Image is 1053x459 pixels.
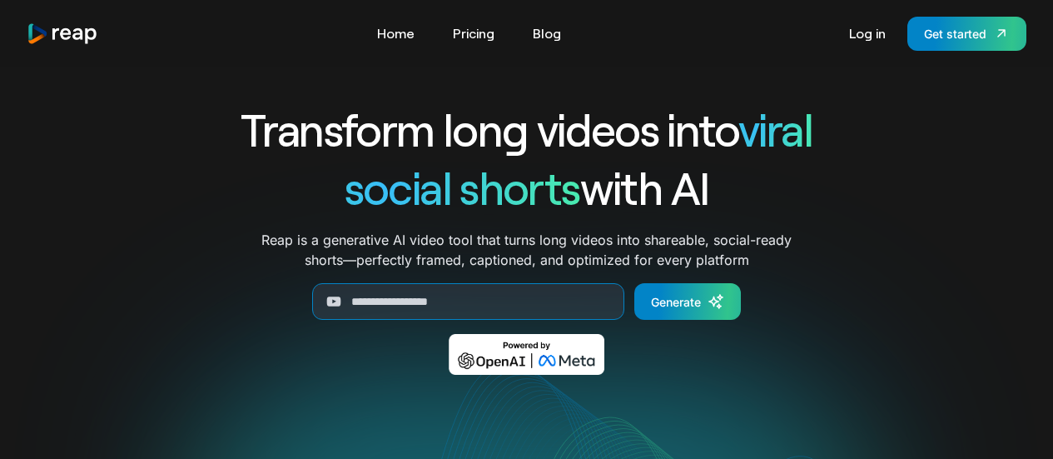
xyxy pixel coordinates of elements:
[738,102,812,156] span: viral
[841,20,894,47] a: Log in
[449,334,604,375] img: Powered by OpenAI & Meta
[261,230,792,270] p: Reap is a generative AI video tool that turns long videos into shareable, social-ready shorts—per...
[27,22,98,45] a: home
[181,283,873,320] form: Generate Form
[345,160,580,214] span: social shorts
[634,283,741,320] a: Generate
[369,20,423,47] a: Home
[907,17,1026,51] a: Get started
[924,25,986,42] div: Get started
[651,293,701,311] div: Generate
[181,100,873,158] h1: Transform long videos into
[524,20,569,47] a: Blog
[445,20,503,47] a: Pricing
[181,158,873,217] h1: with AI
[27,22,98,45] img: reap logo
